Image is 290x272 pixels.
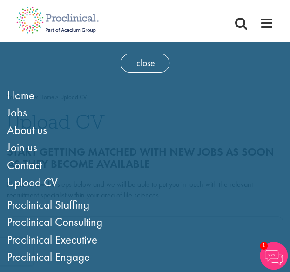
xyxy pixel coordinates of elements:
span: 1 [260,242,268,250]
a: Jobs [7,105,27,120]
a: Home [7,88,34,103]
span: close [121,54,169,73]
a: Contact [7,157,42,173]
a: Proclinical Engage [7,249,90,265]
a: Proclinical Consulting [7,214,102,230]
a: Proclinical Executive [7,232,97,247]
a: Proclinical Staffing [7,197,89,212]
a: Upload CV [7,175,58,190]
a: Join us [7,140,37,155]
a: About us [7,122,47,138]
img: Chatbot [260,242,288,270]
